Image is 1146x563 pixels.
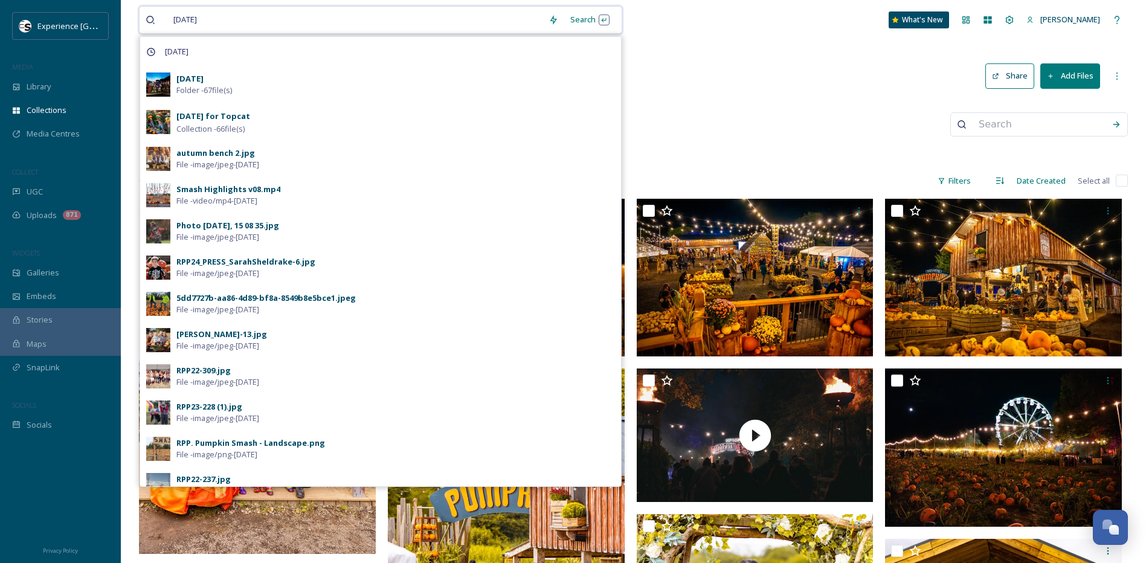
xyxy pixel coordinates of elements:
span: Maps [27,338,47,350]
strong: [DATE] [176,73,204,84]
div: Photo [DATE], 15 08 35.jpg [176,220,279,231]
span: Select all [1078,175,1110,187]
span: File - image/jpeg - [DATE] [176,159,259,170]
img: DSC07993-Enhanced-NR.jpg [885,368,1122,527]
span: Galleries [27,267,59,278]
span: MEDIA [12,62,33,71]
img: 4R1A4740.jpg [139,199,376,554]
div: Smash Highlights v08.mp4 [176,184,280,195]
span: SOCIALS [12,401,36,410]
input: Search [973,111,1106,138]
a: [PERSON_NAME] [1020,8,1106,31]
img: WSCC%20ES%20Socials%20Icon%20-%20Secondary%20-%20Black.jpg [19,20,31,32]
span: Collections [27,105,66,116]
span: File - image/jpeg - [DATE] [176,304,259,315]
img: 56012b10-2ea9-416f-acf8-10438f5e2f41.jpg [146,292,170,316]
span: Media Centres [27,128,80,140]
img: c4f010aa-e896-4581-bf7a-1bf97552cc40.jpg [146,328,170,352]
button: Add Files [1040,63,1100,88]
span: File - image/png - [DATE] [176,449,257,460]
span: COLLECT [12,167,38,176]
div: 5dd7727b-aa86-4d89-bf8a-8549b8e5bce1.jpeg [176,292,356,304]
img: 10fcb392-e017-41bc-8a18-1befa4e269f6.jpg [146,473,170,497]
span: Library [27,81,51,92]
img: 76bc37a6-749d-4567-a2fc-db9196b8196d.jpg [146,256,170,280]
div: RPP24_PRESS_SarahSheldrake-6.jpg [176,256,315,268]
span: 0 file s [139,175,159,187]
div: Date Created [1011,169,1072,193]
span: No description [139,137,206,150]
img: c6712bc6-b67e-467a-b7d5-20edc7981e90.jpg [146,219,170,243]
img: thumbnail [637,368,874,502]
span: [DATE] [159,43,195,60]
img: DSC07917-Enhanced-NR.jpg [885,199,1122,357]
h3: [DATE] for Topcat [139,112,231,130]
span: [PERSON_NAME] [1040,14,1100,25]
span: File - image/jpeg - [DATE] [176,268,259,279]
span: Embeds [27,291,56,302]
img: 1d302679-f2a4-4485-b510-ae28a698f5d5.jpg [146,437,170,461]
img: 0fbfcc97-f406-4ace-9c7e-6d8a5663f092.jpg [146,183,170,207]
img: 44cf78cf-fbe5-43ac-ab38-57184d7473ab.jpg [146,110,170,134]
div: [PERSON_NAME]-13.jpg [176,329,267,340]
span: File - image/jpeg - [DATE] [176,413,259,424]
img: b4f23b8d-b5d9-4bdb-9a3c-d92b6f769e98.jpg [146,401,170,425]
span: File - image/jpeg - [DATE] [176,340,259,352]
span: SnapLink [27,362,60,373]
span: [DATE] [167,11,203,28]
span: File - video/mp4 - [DATE] [176,195,257,207]
span: UGC [27,186,43,198]
div: RPP23-228 (1).jpg [176,401,242,413]
div: RPP. Pumpkin Smash - Landscape.png [176,437,325,449]
div: RPP22-309.jpg [176,365,231,376]
span: File - image/jpeg - [DATE] [176,231,259,243]
div: RPP22-237.jpg [176,474,231,485]
span: File - image/jpeg - [DATE] [176,485,259,497]
span: Uploads [27,210,57,221]
button: Share [985,63,1034,88]
div: 871 [63,210,81,220]
span: WIDGETS [12,248,40,257]
img: 9e3b7a90-2434-4b69-99c2-0514c2d770af.jpg [146,147,170,171]
div: Search [564,8,616,31]
a: Privacy Policy [43,542,78,557]
span: Collection - 66 file(s) [176,123,245,135]
strong: [DATE] for Topcat [176,111,250,121]
div: Filters [932,169,977,193]
span: File - image/jpeg - [DATE] [176,376,259,388]
img: 60f12f9a-757b-430d-846c-cf1bb8bd39f9.jpg [146,364,170,388]
span: Experience [GEOGRAPHIC_DATA] [37,20,157,31]
span: Socials [27,419,52,431]
span: Folder - 67 file(s) [176,85,232,96]
div: autumn bench 2.jpg [176,147,255,159]
button: Open Chat [1093,510,1128,545]
img: DSC07914-Enhanced-NR.jpg [637,199,874,357]
span: Stories [27,314,53,326]
span: Privacy Policy [43,547,78,555]
img: 913b46da-9650-4224-9fb7-119e81c686f4.jpg [146,72,170,97]
a: What's New [889,11,949,28]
